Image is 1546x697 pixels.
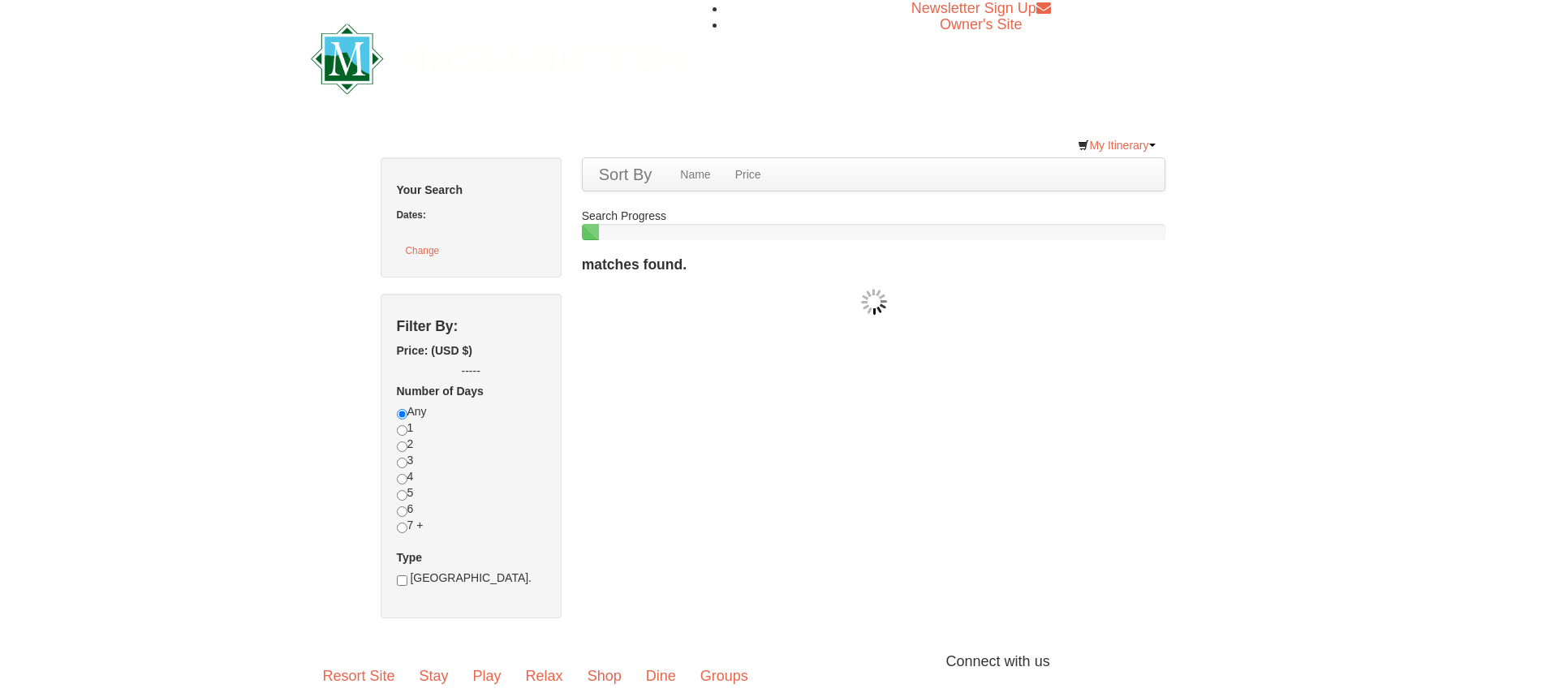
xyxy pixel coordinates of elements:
img: wait gif [861,289,887,315]
a: Price [723,158,773,191]
img: Massanutten Resort Logo [311,24,683,94]
h4: matches found. [582,256,1166,273]
button: Change [397,240,449,261]
p: Connect with us [311,651,1236,673]
a: Sort By [583,158,669,191]
div: Search Progress [582,208,1166,240]
a: Name [668,158,722,191]
strong: Type [397,551,423,564]
strong: Number of Days [397,385,484,398]
h5: Your Search [397,182,545,198]
a: Owner's Site [940,16,1022,32]
h4: Filter By: [397,318,545,334]
strong: Price: (USD $) [397,344,472,357]
strong: Dates: [397,209,426,221]
label: - [397,363,545,379]
span: -- [473,364,480,377]
a: My Itinerary [1067,133,1165,157]
span: [GEOGRAPHIC_DATA]. [410,571,532,584]
a: Massanutten Resort [311,37,683,75]
div: Any 1 2 3 4 5 6 7 + [397,403,545,549]
span: -- [462,364,469,377]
